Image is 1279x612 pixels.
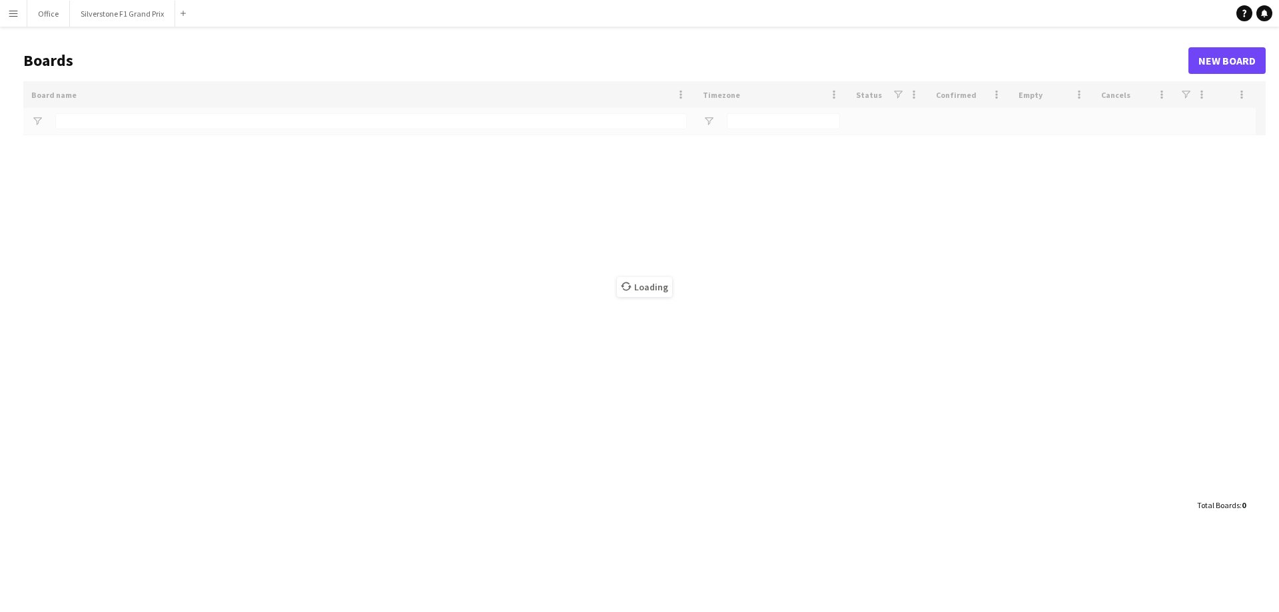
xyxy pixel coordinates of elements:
[617,277,672,297] span: Loading
[70,1,175,27] button: Silverstone F1 Grand Prix
[1188,47,1266,74] a: New Board
[1197,492,1246,518] div: :
[1197,500,1240,510] span: Total Boards
[23,51,1188,71] h1: Boards
[27,1,70,27] button: Office
[1242,500,1246,510] span: 0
